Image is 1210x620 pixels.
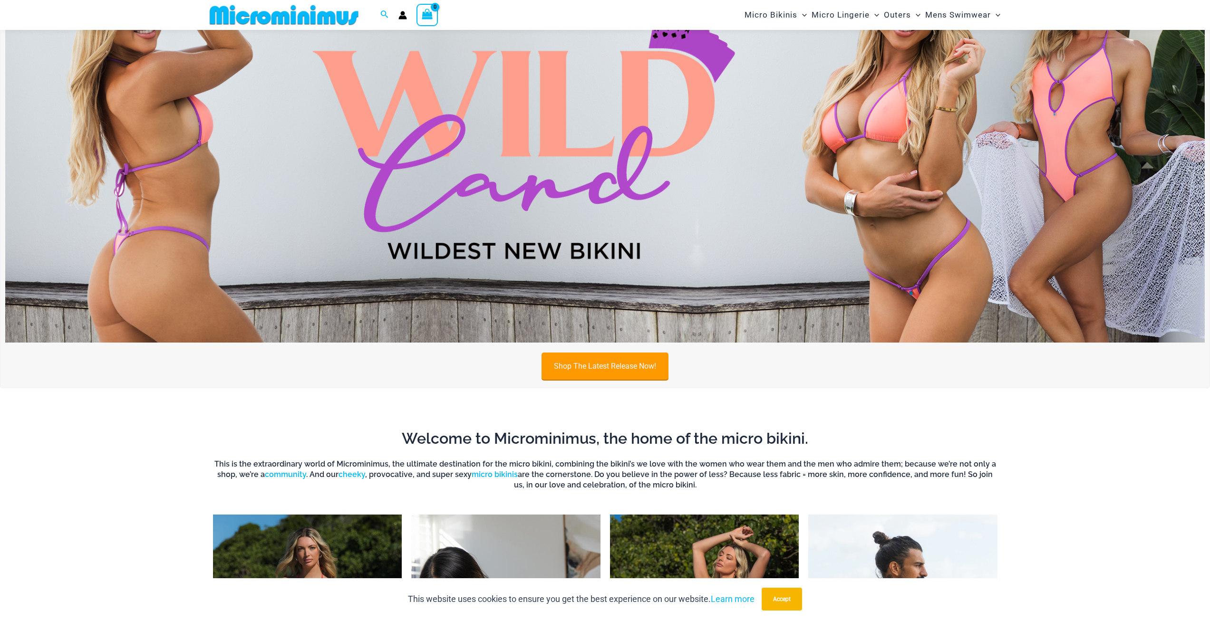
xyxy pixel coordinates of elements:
a: Micro LingerieMenu ToggleMenu Toggle [809,3,881,27]
h2: Welcome to Microminimus, the home of the micro bikini. [213,429,997,448]
span: Menu Toggle [797,3,807,27]
span: Mens Swimwear [925,3,991,27]
p: This website uses cookies to ensure you get the best experience on our website. [408,592,755,606]
a: Learn more [711,594,755,604]
button: Accept [762,588,802,610]
a: cheeky [339,470,365,479]
a: View Shopping Cart, empty [416,4,438,26]
span: Micro Bikinis [745,3,797,27]
nav: Site Navigation [741,1,1005,29]
a: Mens SwimwearMenu ToggleMenu Toggle [923,3,1003,27]
span: Menu Toggle [870,3,879,27]
h6: This is the extraordinary world of Microminimus, the ultimate destination for the micro bikini, c... [213,459,997,491]
a: OutersMenu ToggleMenu Toggle [881,3,923,27]
a: micro bikinis [472,470,518,479]
img: MM SHOP LOGO FLAT [206,4,362,26]
a: Search icon link [380,9,389,21]
a: Micro BikinisMenu ToggleMenu Toggle [742,3,809,27]
a: Account icon link [398,11,407,19]
span: Micro Lingerie [812,3,870,27]
a: community [265,470,306,479]
span: Menu Toggle [911,3,920,27]
a: Shop The Latest Release Now! [542,353,668,380]
span: Menu Toggle [991,3,1000,27]
span: Outers [884,3,911,27]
